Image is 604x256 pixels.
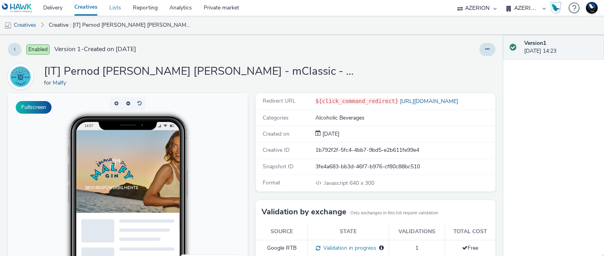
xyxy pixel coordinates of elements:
[263,97,296,105] span: Redirect URL
[263,179,280,186] span: Format
[324,179,350,187] span: Javascript
[4,22,12,29] img: mobile
[263,114,289,122] span: Categories
[16,101,52,114] button: Fullscreen
[315,146,495,154] div: 1b792f2f-5fc4-4bb7-9bd5-e2b611fe99e4
[550,2,565,14] a: Hawk Academy
[263,130,289,138] span: Created on
[256,224,308,240] th: Source
[185,184,204,189] span: QR Code
[9,65,32,88] img: Malfy
[44,64,359,79] h1: [IT] Pernod [PERSON_NAME] [PERSON_NAME] - mClassic - Ago 2025 - Hawk
[261,206,346,218] h3: Validation by exchange
[26,44,50,55] span: Enabled
[350,210,438,216] small: Only exchanges in this list require validation
[415,244,418,252] span: 1
[586,2,598,14] img: Support Hawk
[398,98,461,105] a: [URL][DOMAIN_NAME]
[462,244,478,252] span: Free
[8,73,36,80] a: Malfy
[321,130,339,138] div: Creation 07 October 2025, 14:23
[263,163,293,170] span: Snapshot ID
[308,224,389,240] th: State
[524,39,598,55] div: [DATE] 14:23
[174,172,230,182] li: Desktop
[54,45,136,54] span: Version 1 - Created on [DATE]
[320,244,376,252] span: Validation in progress
[263,146,289,154] span: Creative ID
[315,114,495,122] div: Alcoholic Beverages
[3,3,255,121] img: v1-image-top-337391.jpg
[44,79,53,87] span: for
[77,30,85,35] span: 14:07
[524,39,546,47] strong: Version 1
[323,179,374,187] span: 640 x 300
[174,182,230,191] li: QR Code
[321,130,339,138] span: [DATE]
[2,3,32,13] img: undefined Logo
[53,79,69,87] a: Malfy
[45,16,196,35] a: Creative : [IT] Pernod [PERSON_NAME] [PERSON_NAME] - mClassic - Ago 2025 - Hawk
[445,224,495,240] th: Total cost
[185,165,210,170] span: Smartphone
[174,163,230,172] li: Smartphone
[389,224,445,240] th: Validations
[185,175,203,179] span: Desktop
[550,2,562,14] img: Hawk Academy
[315,98,398,104] code: ${click_command_redirect}
[315,163,495,171] div: 3fe4a683-bb3d-46f7-b976-cf80c88bc510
